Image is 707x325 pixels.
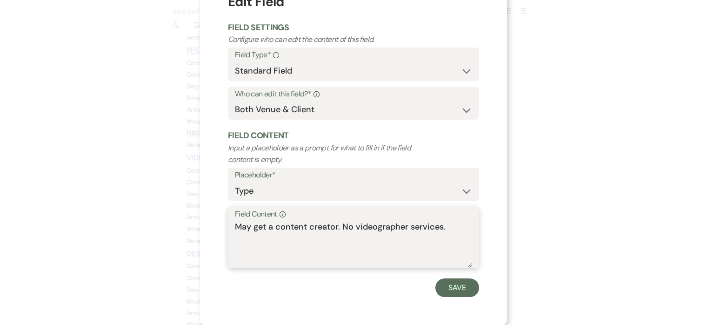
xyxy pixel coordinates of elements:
label: Placeholder* [235,169,472,182]
p: Input a placeholder as a prompt for what to fill in if the field content is empty. [228,142,429,166]
label: Field Type* [235,48,472,62]
button: Save [435,278,479,297]
h2: Field Settings [228,22,479,34]
p: Configure who can edit the content of this field. [228,34,429,46]
label: Who can edit this field?* [235,88,472,101]
textarea: May get a content creator. No videographer services. [235,221,472,267]
label: Field Content [235,208,472,221]
h2: Field Content [228,130,479,142]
